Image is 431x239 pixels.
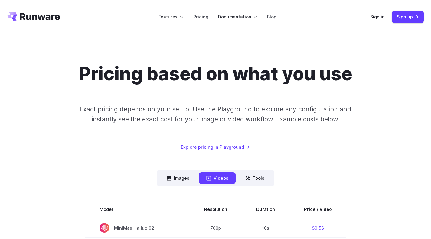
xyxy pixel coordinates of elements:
th: Price / Video [289,201,346,218]
td: $0.56 [289,218,346,238]
label: Documentation [218,13,257,20]
a: Go to / [7,12,60,21]
button: Tools [238,172,272,184]
th: Resolution [190,201,242,218]
p: Exact pricing depends on your setup. Use the Playground to explore any configuration and instantl... [70,104,361,124]
label: Features [158,13,184,20]
th: Model [85,201,190,218]
button: Videos [199,172,236,184]
span: MiniMax Hailuo 02 [100,223,175,233]
a: Explore pricing in Playground [181,144,250,150]
a: Sign up [392,11,424,23]
th: Duration [242,201,289,218]
button: Images [159,172,197,184]
a: Pricing [193,13,208,20]
td: 768p [190,218,242,238]
h1: Pricing based on what you use [79,63,352,85]
a: Blog [267,13,276,20]
a: Sign in [370,13,385,20]
td: 10s [242,218,289,238]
